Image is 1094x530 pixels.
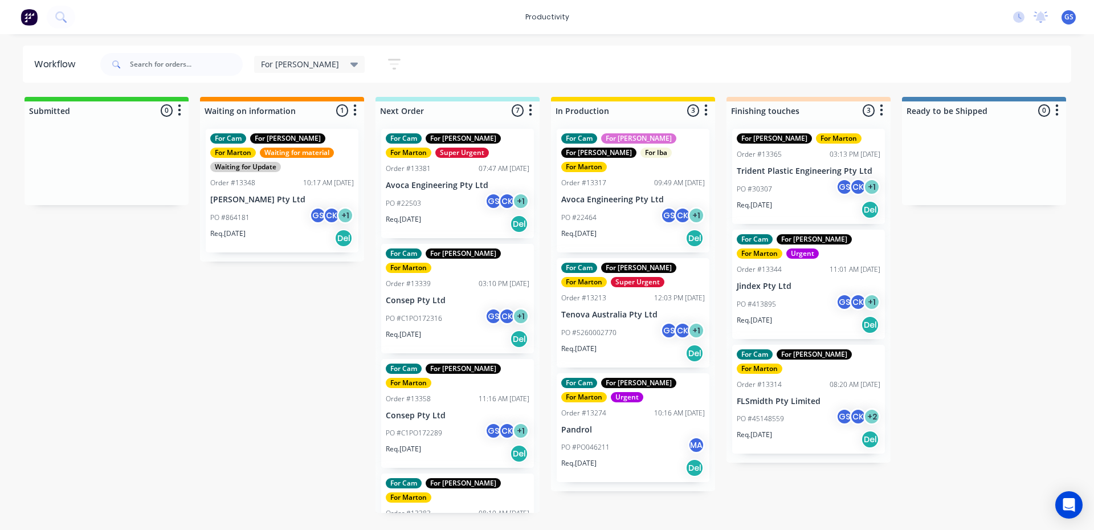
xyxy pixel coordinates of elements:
[830,149,880,160] div: 03:13 PM [DATE]
[863,408,880,425] div: + 2
[386,411,529,421] p: Consep Pty Ltd
[561,162,607,172] div: For Marton
[654,408,705,418] div: 10:16 AM [DATE]
[561,133,597,144] div: For Cam
[381,359,534,468] div: For CamFor [PERSON_NAME]For MartonOrder #1335811:16 AM [DATE]Consep Pty LtdPO #C1PO172289GSCK+1Re...
[737,315,772,325] p: Req. [DATE]
[863,178,880,195] div: + 1
[386,478,422,488] div: For Cam
[737,414,784,424] p: PO #45148559
[674,207,691,224] div: CK
[386,394,431,404] div: Order #13358
[561,229,597,239] p: Req. [DATE]
[386,296,529,305] p: Consep Pty Ltd
[34,58,81,71] div: Workflow
[386,329,421,340] p: Req. [DATE]
[660,322,677,339] div: GS
[737,380,782,390] div: Order #13314
[260,148,334,158] div: Waiting for material
[485,193,502,210] div: GS
[386,198,421,209] p: PO #22503
[777,349,852,360] div: For [PERSON_NAME]
[386,378,431,388] div: For Marton
[561,442,610,452] p: PO #PO046211
[426,478,501,488] div: For [PERSON_NAME]
[561,310,705,320] p: Tenova Australia Pty Ltd
[210,195,354,205] p: [PERSON_NAME] Pty Ltd
[21,9,38,26] img: Factory
[510,445,528,463] div: Del
[210,148,256,158] div: For Marton
[561,344,597,354] p: Req. [DATE]
[323,207,340,224] div: CK
[737,282,880,291] p: Jindex Pty Ltd
[485,308,502,325] div: GS
[611,277,664,287] div: Super Urgent
[850,178,867,195] div: CK
[737,349,773,360] div: For Cam
[561,148,636,158] div: For [PERSON_NAME]
[601,133,676,144] div: For [PERSON_NAME]
[334,229,353,247] div: Del
[510,215,528,233] div: Del
[426,133,501,144] div: For [PERSON_NAME]
[499,422,516,439] div: CK
[479,394,529,404] div: 11:16 AM [DATE]
[786,248,819,259] div: Urgent
[850,293,867,311] div: CK
[386,508,431,519] div: Order #13383
[861,430,879,449] div: Del
[512,422,529,439] div: + 1
[674,322,691,339] div: CK
[512,308,529,325] div: + 1
[654,178,705,188] div: 09:49 AM [DATE]
[737,149,782,160] div: Order #13365
[479,164,529,174] div: 07:47 AM [DATE]
[654,293,705,303] div: 12:03 PM [DATE]
[485,422,502,439] div: GS
[601,378,676,388] div: For [PERSON_NAME]
[732,230,885,339] div: For CamFor [PERSON_NAME]For MartonUrgentOrder #1334411:01 AM [DATE]Jindex Pty LtdPO #413895GSCK+1...
[737,430,772,440] p: Req. [DATE]
[737,248,782,259] div: For Marton
[250,133,325,144] div: For [PERSON_NAME]
[426,364,501,374] div: For [PERSON_NAME]
[561,408,606,418] div: Order #13274
[210,133,246,144] div: For Cam
[685,344,704,362] div: Del
[737,200,772,210] p: Req. [DATE]
[206,129,358,252] div: For CamFor [PERSON_NAME]For MartonWaiting for materialWaiting for UpdateOrder #1334810:17 AM [DAT...
[381,129,534,238] div: For CamFor [PERSON_NAME]For MartonSuper UrgentOrder #1338107:47 AM [DATE]Avoca Engineering Pty Lt...
[479,279,529,289] div: 03:10 PM [DATE]
[863,293,880,311] div: + 1
[386,428,442,438] p: PO #C1PO172289
[337,207,354,224] div: + 1
[737,234,773,244] div: For Cam
[557,373,709,483] div: For CamFor [PERSON_NAME]For MartonUrgentOrder #1327410:16 AM [DATE]PandrolPO #PO046211MAReq.[DATE...
[386,492,431,503] div: For Marton
[499,308,516,325] div: CK
[426,248,501,259] div: For [PERSON_NAME]
[836,178,853,195] div: GS
[210,162,281,172] div: Waiting for Update
[1055,491,1083,519] div: Open Intercom Messenger
[210,229,246,239] p: Req. [DATE]
[732,345,885,454] div: For CamFor [PERSON_NAME]For MartonOrder #1331408:20 AM [DATE]FLSmidth Pty LimitedPO #45148559GSCK...
[557,129,709,252] div: For CamFor [PERSON_NAME]For [PERSON_NAME]For IbaFor MartonOrder #1331709:49 AM [DATE]Avoca Engine...
[688,207,705,224] div: + 1
[737,166,880,176] p: Trident Plastic Engineering Pty Ltd
[737,184,772,194] p: PO #30307
[830,380,880,390] div: 08:20 AM [DATE]
[836,408,853,425] div: GS
[861,201,879,219] div: Del
[386,181,529,190] p: Avoca Engineering Pty Ltd
[210,178,255,188] div: Order #13348
[561,195,705,205] p: Avoca Engineering Pty Ltd
[130,53,243,76] input: Search for orders...
[737,133,812,144] div: For [PERSON_NAME]
[737,397,880,406] p: FLSmidth Pty Limited
[732,129,885,224] div: For [PERSON_NAME]For MartonOrder #1336503:13 PM [DATE]Trident Plastic Engineering Pty LtdPO #3030...
[561,328,617,338] p: PO #5260002770
[561,263,597,273] div: For Cam
[737,264,782,275] div: Order #13344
